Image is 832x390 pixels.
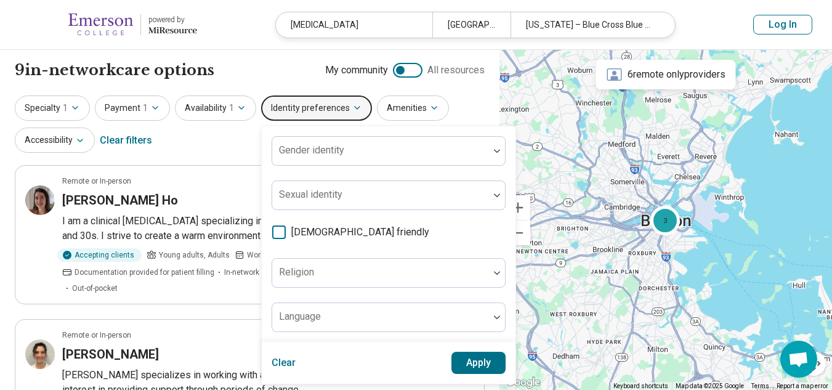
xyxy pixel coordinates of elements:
div: [MEDICAL_DATA] [276,12,432,38]
button: Zoom out [506,221,530,245]
span: Documentation provided for patient filling [75,267,214,278]
label: Religion [279,266,314,278]
span: My community [325,63,388,78]
a: Emerson Collegepowered by [20,10,197,39]
button: Amenities [377,95,449,121]
a: Terms (opens in new tab) [751,383,769,389]
span: Map data ©2025 Google [676,383,744,389]
button: Identity preferences [261,95,372,121]
div: Accepting clients [57,248,142,262]
span: In-network insurance [224,267,296,278]
div: [GEOGRAPHIC_DATA], [GEOGRAPHIC_DATA] [432,12,511,38]
button: Payment1 [95,95,170,121]
span: 1 [143,102,148,115]
span: [DEMOGRAPHIC_DATA] friendly [291,225,429,240]
label: Sexual identity [279,189,342,200]
div: [US_STATE] – Blue Cross Blue Shield [511,12,667,38]
label: Language [279,311,321,322]
button: Availability1 [175,95,256,121]
h3: [PERSON_NAME] [62,346,159,363]
button: Log In [753,15,812,35]
label: Gender identity [279,144,344,156]
button: Clear [272,352,296,374]
h3: [PERSON_NAME] Ho [62,192,178,209]
div: Clear filters [100,126,152,155]
span: Out-of-pocket [72,283,118,294]
img: Emerson College [68,10,133,39]
div: 3 [650,205,680,235]
span: 1 [229,102,234,115]
span: All resources [427,63,485,78]
a: Open chat [780,341,817,378]
p: Remote or In-person [62,330,131,341]
h1: 9 in-network care options [15,60,214,81]
span: Works Mon, Tue, Wed, Thu [247,250,335,261]
p: Remote or In-person [62,176,131,187]
div: powered by [148,14,197,25]
p: I am a clinical [MEDICAL_DATA] specializing in young adults in their [DEMOGRAPHIC_DATA] and 30s. ... [62,214,474,243]
span: 1 [63,102,68,115]
button: Zoom in [506,195,530,220]
span: Young adults, Adults [159,250,230,261]
button: Accessibility [15,128,95,153]
a: Report a map error [777,383,828,389]
button: Specialty1 [15,95,90,121]
div: 6 remote only providers [596,60,735,89]
button: Apply [451,352,506,374]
